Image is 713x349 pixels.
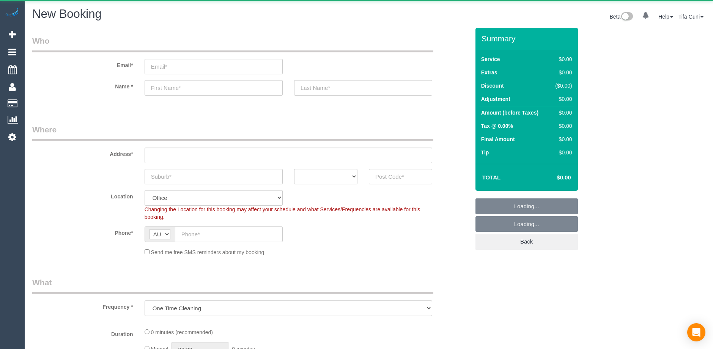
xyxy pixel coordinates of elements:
[151,249,264,255] span: Send me free SMS reminders about my booking
[32,7,102,20] span: New Booking
[145,169,283,184] input: Suburb*
[482,174,501,181] strong: Total
[658,14,673,20] a: Help
[552,109,572,116] div: $0.00
[145,80,283,96] input: First Name*
[481,82,504,90] label: Discount
[482,34,574,43] h3: Summary
[481,69,497,76] label: Extras
[678,14,704,20] a: Tifa Guni
[175,226,283,242] input: Phone*
[552,149,572,156] div: $0.00
[475,234,578,250] a: Back
[27,80,139,90] label: Name *
[552,135,572,143] div: $0.00
[27,226,139,237] label: Phone*
[27,328,139,338] label: Duration
[609,14,633,20] a: Beta
[481,122,513,130] label: Tax @ 0.00%
[552,82,572,90] div: ($0.00)
[294,80,432,96] input: Last Name*
[481,55,500,63] label: Service
[32,35,433,52] legend: Who
[27,300,139,311] label: Frequency *
[620,12,633,22] img: New interface
[151,329,213,335] span: 0 minutes (recommended)
[5,8,20,18] img: Automaid Logo
[27,59,139,69] label: Email*
[552,122,572,130] div: $0.00
[481,149,489,156] label: Tip
[32,124,433,141] legend: Where
[27,148,139,158] label: Address*
[552,55,572,63] div: $0.00
[145,59,283,74] input: Email*
[481,135,515,143] label: Final Amount
[552,69,572,76] div: $0.00
[481,95,510,103] label: Adjustment
[481,109,538,116] label: Amount (before Taxes)
[27,190,139,200] label: Location
[687,323,705,341] div: Open Intercom Messenger
[145,206,420,220] span: Changing the Location for this booking may affect your schedule and what Services/Frequencies are...
[552,95,572,103] div: $0.00
[534,174,571,181] h4: $0.00
[369,169,432,184] input: Post Code*
[32,277,433,294] legend: What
